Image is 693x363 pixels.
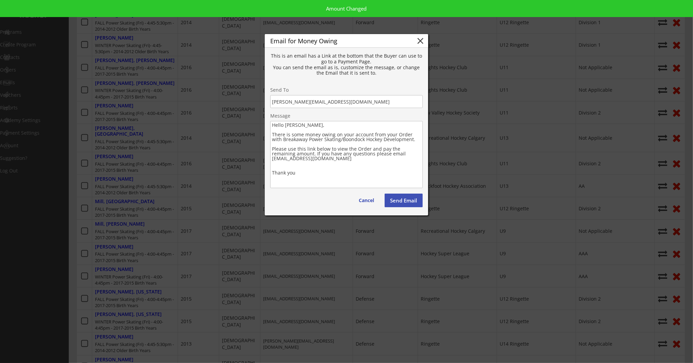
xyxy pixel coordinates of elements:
[270,88,366,94] div: Send To
[352,194,381,207] button: Cancel
[270,53,423,82] div: This is an email has a Link at the bottom that the Buyer can use to go to a Payment Page. You can...
[385,194,423,207] button: Send Email
[415,36,425,46] button: close
[270,95,423,108] input: Email
[270,114,423,120] div: Message
[270,38,415,44] div: Email for Money Owing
